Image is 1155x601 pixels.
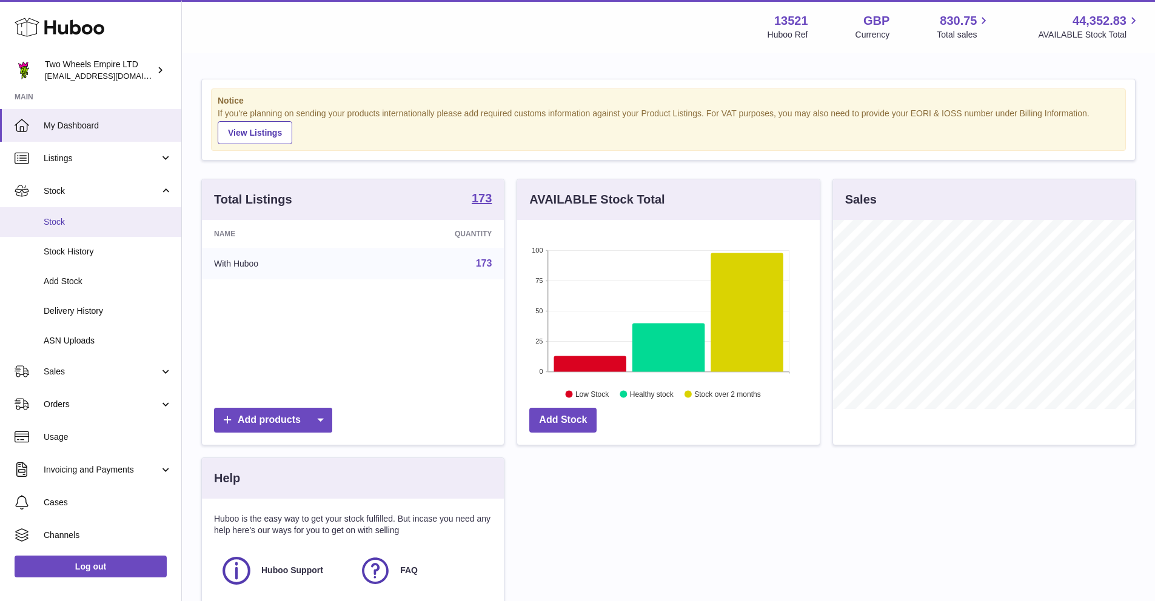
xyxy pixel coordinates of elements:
text: Healthy stock [630,390,674,398]
a: Add products [214,408,332,433]
div: Two Wheels Empire LTD [45,59,154,82]
th: Quantity [361,220,504,248]
text: 25 [536,337,543,345]
span: Invoicing and Payments [44,464,159,476]
span: Sales [44,366,159,377]
a: View Listings [218,121,292,144]
strong: GBP [863,13,889,29]
div: Currency [855,29,890,41]
a: Log out [15,556,167,577]
a: 173 [472,192,492,207]
text: 50 [536,307,543,314]
span: Stock [44,216,172,228]
text: Stock over 2 months [695,390,761,398]
span: Stock [44,185,159,197]
span: [EMAIL_ADDRESS][DOMAIN_NAME] [45,71,178,81]
a: FAQ [359,554,486,587]
span: Huboo Support [261,565,323,576]
div: Huboo Ref [768,29,808,41]
span: Channels [44,530,172,541]
a: Add Stock [529,408,597,433]
span: Listings [44,153,159,164]
p: Huboo is the easy way to get your stock fulfilled. But incase you need any help here's our ways f... [214,513,492,536]
h3: Total Listings [214,191,292,208]
text: Low Stock [575,390,609,398]
span: Stock History [44,246,172,257]
strong: 173 [472,192,492,204]
a: Huboo Support [220,554,347,587]
th: Name [202,220,361,248]
a: 830.75 Total sales [937,13,991,41]
h3: Sales [845,191,877,208]
span: Total sales [937,29,991,41]
td: With Huboo [202,248,361,279]
span: ASN Uploads [44,335,172,347]
a: 173 [476,258,492,268]
text: 0 [540,368,543,375]
h3: AVAILABLE Stock Total [529,191,665,208]
div: If you're planning on sending your products internationally please add required customs informati... [218,108,1119,144]
text: 75 [536,277,543,284]
span: FAQ [400,565,418,576]
span: 44,352.83 [1073,13,1127,29]
strong: Notice [218,95,1119,107]
span: AVAILABLE Stock Total [1038,29,1140,41]
span: Cases [44,497,172,508]
span: Orders [44,399,159,410]
span: My Dashboard [44,120,172,131]
span: Add Stock [44,276,172,287]
h3: Help [214,470,240,486]
text: 100 [532,247,543,254]
span: Delivery History [44,305,172,317]
span: Usage [44,431,172,443]
strong: 13521 [774,13,808,29]
img: justas@twowheelsempire.com [15,61,33,79]
a: 44,352.83 AVAILABLE Stock Total [1038,13,1140,41]
span: 830.75 [940,13,977,29]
